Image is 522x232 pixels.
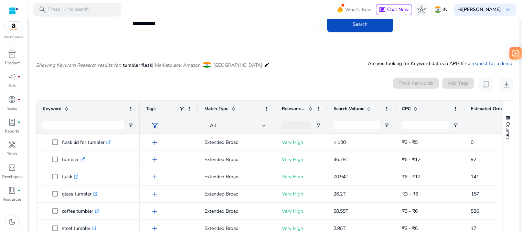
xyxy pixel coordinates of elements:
span: CPC [402,106,411,112]
span: Match Type [204,106,228,112]
span: All [210,122,216,129]
span: Tags [146,106,156,112]
a: request for a demo [472,60,513,67]
img: in.svg [435,6,441,13]
span: download [503,81,511,89]
span: donut_small [8,95,17,104]
p: flask lid for tumbler [62,135,111,149]
input: CPC Filter Input [402,121,449,129]
p: Press to search [48,6,89,13]
span: ₹6 - ₹12 [402,173,421,180]
span: add [151,173,159,181]
span: / [62,6,68,13]
span: 92 [471,156,477,163]
span: tumbler flask [123,62,152,68]
p: Sales [7,105,17,112]
p: Extended Broad [204,204,269,218]
p: Hi [458,7,501,12]
span: ₹3 - ₹6 [402,225,418,232]
span: filter_alt [151,122,159,130]
button: Search [327,16,393,32]
p: Developers [2,173,23,180]
span: fiber_manual_record [18,98,21,101]
b: [PERSON_NAME] [462,6,501,13]
span: lab_profile [8,118,17,126]
span: Search [353,21,368,28]
button: hub [415,3,429,17]
p: Extended Broad [204,170,269,184]
p: Very High [282,187,321,201]
span: 26.2T [333,191,345,197]
span: What's New [345,4,372,16]
span: keyboard_arrow_down [504,6,512,14]
span: 17 [471,225,477,232]
input: Search Volume Filter Input [333,121,380,129]
span: Columns [505,122,511,139]
span: add [151,138,159,147]
span: 0 [471,139,474,146]
p: tumbler [62,152,85,167]
input: Keyword Filter Input [43,121,124,129]
span: campaign [8,73,17,81]
span: 526 [471,208,479,214]
p: Extended Broad [204,187,269,201]
span: search [39,6,47,14]
span: code_blocks [8,164,17,172]
span: ₹6 - ₹12 [402,156,421,163]
span: dark_mode [8,218,17,226]
button: download [500,78,514,92]
p: Product [5,60,20,66]
p: Very High [282,170,321,184]
span: book_4 [8,186,17,194]
p: IN [443,3,448,15]
span: handyman [8,141,17,149]
span: 157 [471,191,479,197]
p: Very High [282,204,321,218]
p: Extended Broad [204,135,269,149]
p: Extended Broad [204,152,269,167]
span: add [151,207,159,215]
p: flask [62,170,78,184]
span: ₹3 - ₹6 [402,208,418,214]
span: 70.94T [333,173,348,180]
span: add [151,190,159,198]
span: fiber_manual_record [18,121,21,124]
span: 58.55T [333,208,348,214]
span: add [151,156,159,164]
p: coffee tumbler [62,204,99,218]
p: Tools [7,151,18,157]
p: Reports [5,128,20,134]
p: Ads [9,83,16,89]
p: glass tumbler [62,187,98,201]
span: chat [379,7,386,13]
span: 46.28T [333,156,348,163]
p: Are you looking for Keyword data via API? If so, . [368,60,514,67]
span: fiber_manual_record [18,189,21,192]
p: Marketplace [4,35,23,40]
button: Open Filter Menu [316,123,321,128]
span: Keyword [43,106,62,112]
span: ₹3 - ₹5 [402,139,418,146]
span: | Marketplace: Amazon [152,62,201,68]
span: [GEOGRAPHIC_DATA] [213,62,262,68]
button: Open Filter Menu [384,123,390,128]
button: chatChat Now [376,4,412,15]
i: Showing Keyword Research results for: [36,62,121,68]
mat-icon: edit [264,61,269,69]
span: Relevance Score [282,106,306,112]
span: 2.95T [333,225,345,232]
button: Open Filter Menu [453,123,459,128]
span: 141 [471,173,479,180]
img: amazon.svg [4,22,23,32]
p: Very High [282,135,321,149]
span: hub [418,6,426,14]
span: fiber_manual_record [18,75,21,78]
button: Open Filter Menu [128,123,134,128]
p: Resources [3,196,22,202]
span: Chat Now [387,6,409,13]
span: Search Volume [333,106,364,112]
span: Estimated Orders/Month [471,106,512,112]
span: inventory_2 [8,50,17,58]
p: Very High [282,152,321,167]
span: < 100 [333,139,346,146]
